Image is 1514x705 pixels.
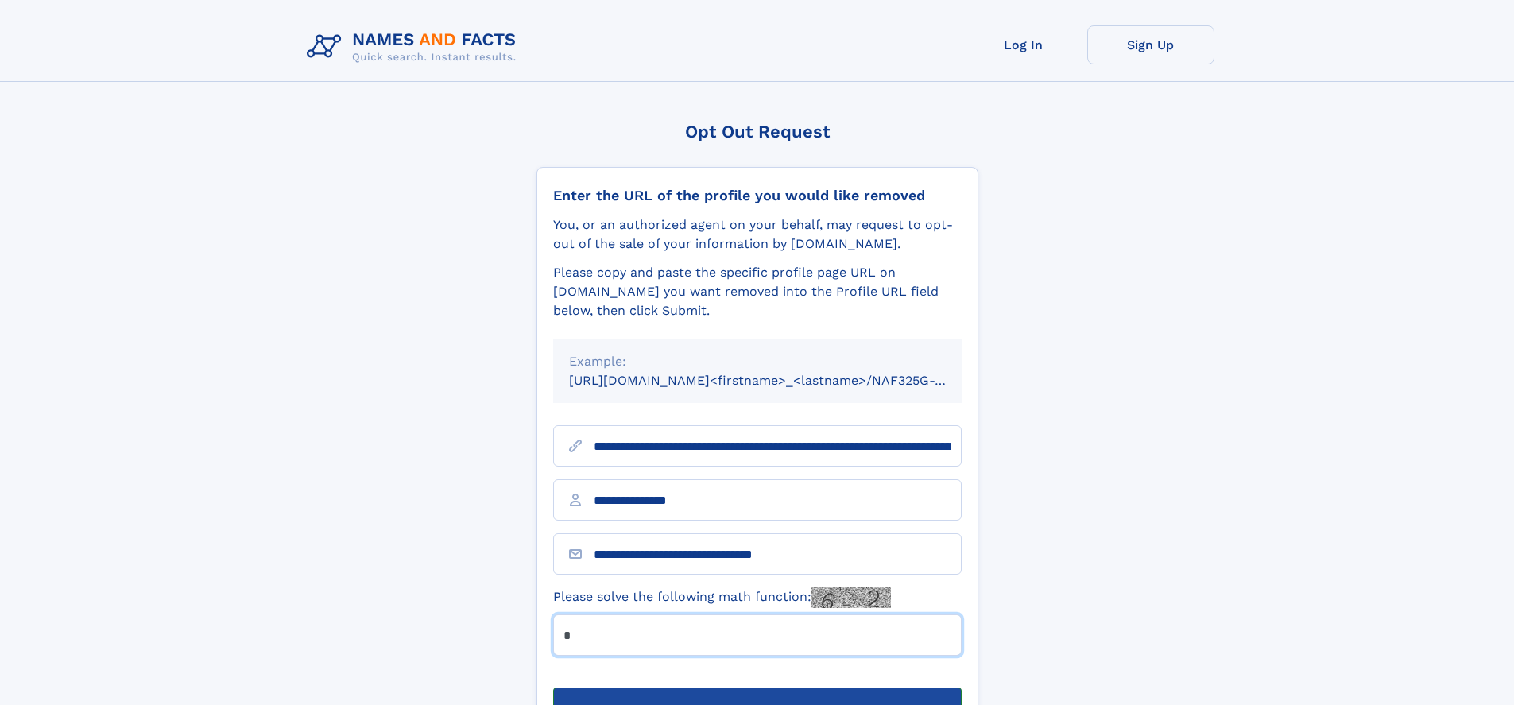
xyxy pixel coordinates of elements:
[553,215,962,254] div: You, or an authorized agent on your behalf, may request to opt-out of the sale of your informatio...
[553,263,962,320] div: Please copy and paste the specific profile page URL on [DOMAIN_NAME] you want removed into the Pr...
[553,587,891,608] label: Please solve the following math function:
[960,25,1087,64] a: Log In
[300,25,529,68] img: Logo Names and Facts
[1087,25,1214,64] a: Sign Up
[536,122,978,141] div: Opt Out Request
[553,187,962,204] div: Enter the URL of the profile you would like removed
[569,373,992,388] small: [URL][DOMAIN_NAME]<firstname>_<lastname>/NAF325G-xxxxxxxx
[569,352,946,371] div: Example:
